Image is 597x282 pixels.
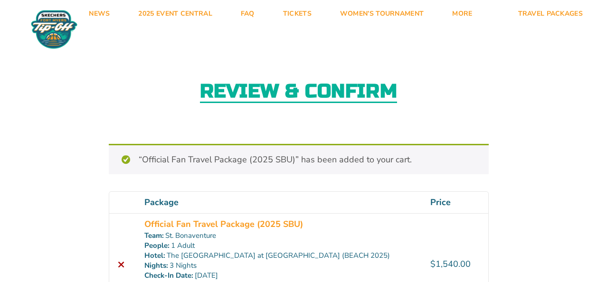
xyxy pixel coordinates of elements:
dt: Team: [144,231,164,241]
p: The [GEOGRAPHIC_DATA] at [GEOGRAPHIC_DATA] (BEACH 2025) [144,251,419,261]
th: Package [139,192,425,213]
div: “Official Fan Travel Package (2025 SBU)” has been added to your cart. [109,144,489,174]
p: St. Bonaventure [144,231,419,241]
h2: Review & Confirm [200,82,398,103]
dt: People: [144,241,170,251]
th: Price [425,192,488,213]
span: $ [430,258,436,270]
p: 1 Adult [144,241,419,251]
p: [DATE] [144,271,419,281]
bdi: 1,540.00 [430,258,471,270]
p: 3 Nights [144,261,419,271]
dt: Hotel: [144,251,165,261]
dt: Check-In Date: [144,271,193,281]
a: Official Fan Travel Package (2025 SBU) [144,218,303,231]
a: Remove this item [115,258,128,271]
img: Fort Myers Tip-Off [28,9,80,49]
dt: Nights: [144,261,168,271]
